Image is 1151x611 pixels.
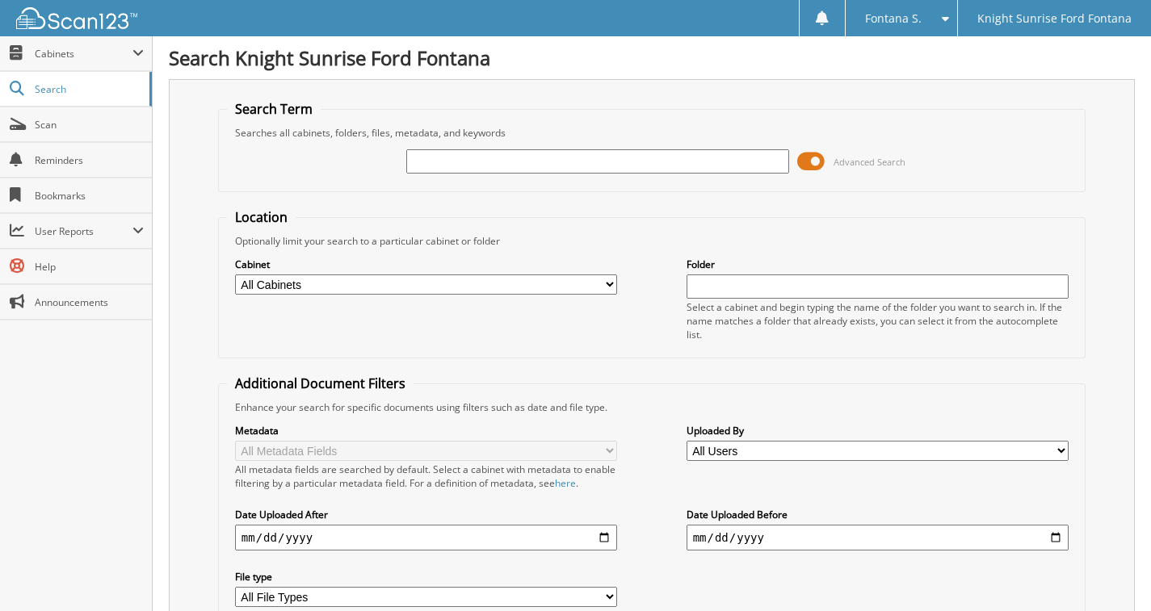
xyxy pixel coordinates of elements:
div: Searches all cabinets, folders, files, metadata, and keywords [227,126,1077,140]
a: here [555,476,576,490]
img: scan123-logo-white.svg [16,7,137,29]
span: Knight Sunrise Ford Fontana [977,14,1132,23]
span: Announcements [35,295,144,309]
h1: Search Knight Sunrise Ford Fontana [169,44,1135,71]
input: start [235,525,618,550]
div: Select a cabinet and begin typing the name of the folder you want to search in. If the name match... [687,300,1069,341]
label: Cabinet [235,257,618,271]
div: Optionally limit your search to a particular cabinet or folder [227,234,1077,248]
label: File type [235,570,618,584]
label: Metadata [235,424,618,437]
label: Folder [687,257,1069,271]
label: Date Uploaded After [235,508,618,521]
label: Date Uploaded Before [687,508,1069,521]
legend: Location [227,208,296,226]
label: Uploaded By [687,424,1069,437]
span: Bookmarks [35,189,144,203]
span: User Reports [35,224,132,238]
div: Enhance your search for specific documents using filters such as date and file type. [227,400,1077,414]
legend: Search Term [227,100,321,118]
span: Reminders [35,153,144,167]
div: All metadata fields are searched by default. Select a cabinet with metadata to enable filtering b... [235,462,618,490]
span: Advanced Search [834,156,905,168]
span: Help [35,260,144,274]
span: Search [35,82,141,96]
input: end [687,525,1069,550]
span: Fontana S. [865,14,922,23]
span: Scan [35,118,144,132]
span: Cabinets [35,47,132,61]
legend: Additional Document Filters [227,375,414,392]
